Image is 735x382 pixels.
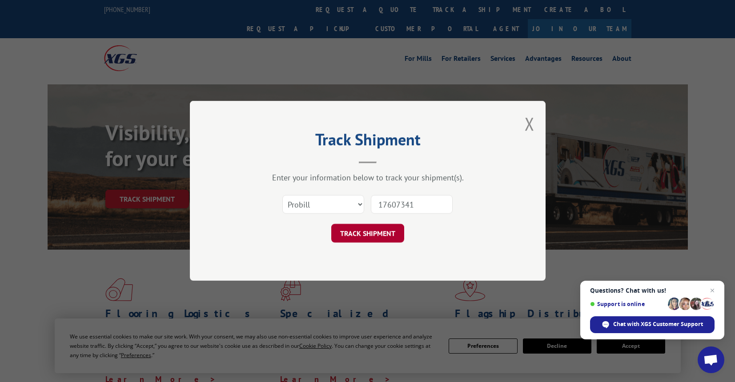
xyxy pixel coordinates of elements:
input: Number(s) [371,195,453,214]
button: Close modal [525,112,534,135]
span: Support is online [590,301,665,307]
span: Chat with XGS Customer Support [613,320,703,328]
div: Chat with XGS Customer Support [590,316,715,333]
h2: Track Shipment [234,133,501,150]
span: Questions? Chat with us! [590,287,715,294]
div: Enter your information below to track your shipment(s). [234,173,501,183]
div: Open chat [698,346,724,373]
button: TRACK SHIPMENT [331,224,404,243]
span: Close chat [707,285,718,296]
